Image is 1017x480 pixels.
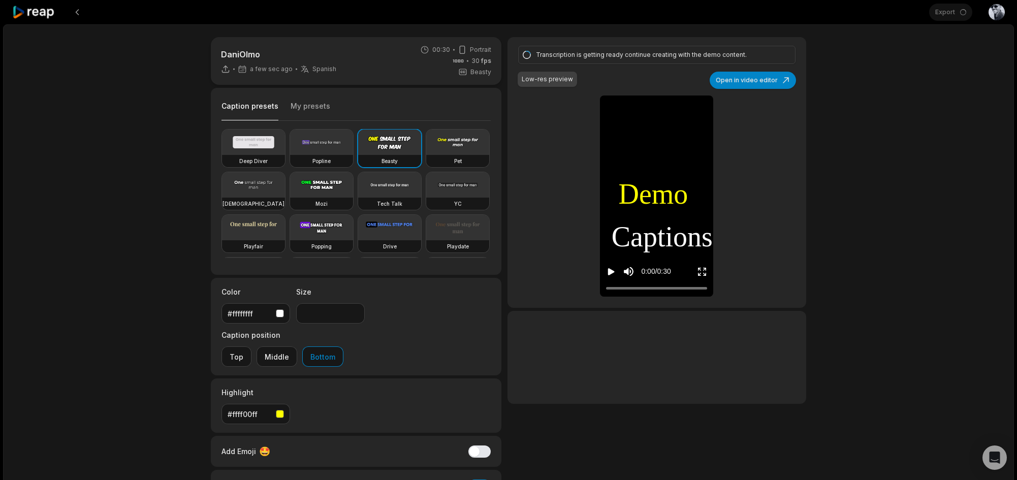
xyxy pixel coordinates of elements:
h3: Popline [312,157,331,165]
button: Middle [257,346,297,367]
h3: Deep Diver [239,157,268,165]
div: Transcription is getting ready continue creating with the demo content. [536,50,775,59]
button: Enter Fullscreen [697,262,707,281]
button: Mute sound [622,265,635,278]
h3: YC [454,200,462,208]
h3: Playfair [244,242,263,250]
span: fps [481,57,491,65]
button: #ffff00ff [221,404,290,424]
h3: [DEMOGRAPHIC_DATA] [223,200,284,208]
button: Play video [606,262,616,281]
button: My presets [291,101,330,120]
label: Color [221,286,290,297]
span: Demo [619,173,688,215]
label: Size [296,286,365,297]
p: DaniOlmo [221,48,336,60]
h3: Drive [383,242,397,250]
h3: Tech Talk [377,200,402,208]
button: Bottom [302,346,343,367]
button: Open in video editor [710,72,796,89]
div: #ffffffff [228,308,272,319]
h3: Popping [311,242,332,250]
div: Low-res preview [522,75,573,84]
span: Portrait [470,45,491,54]
button: #ffffffff [221,303,290,324]
span: 30 [471,56,491,66]
h3: Pet [454,157,462,165]
label: Caption position [221,330,343,340]
button: Top [221,346,251,367]
span: Add Emoji [221,446,256,457]
div: #ffff00ff [228,409,272,420]
span: 🤩 [259,444,270,458]
span: Captions: [612,215,721,258]
div: 0:00 / 0:30 [641,266,671,277]
span: 00:30 [432,45,450,54]
span: a few sec ago [250,65,293,73]
span: Beasty [470,68,491,77]
h3: Mozi [315,200,328,208]
span: Spanish [312,65,336,73]
h3: Beasty [382,157,398,165]
div: Open Intercom Messenger [982,445,1007,470]
button: Caption presets [221,101,278,121]
h3: Playdate [447,242,469,250]
label: Highlight [221,387,290,398]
